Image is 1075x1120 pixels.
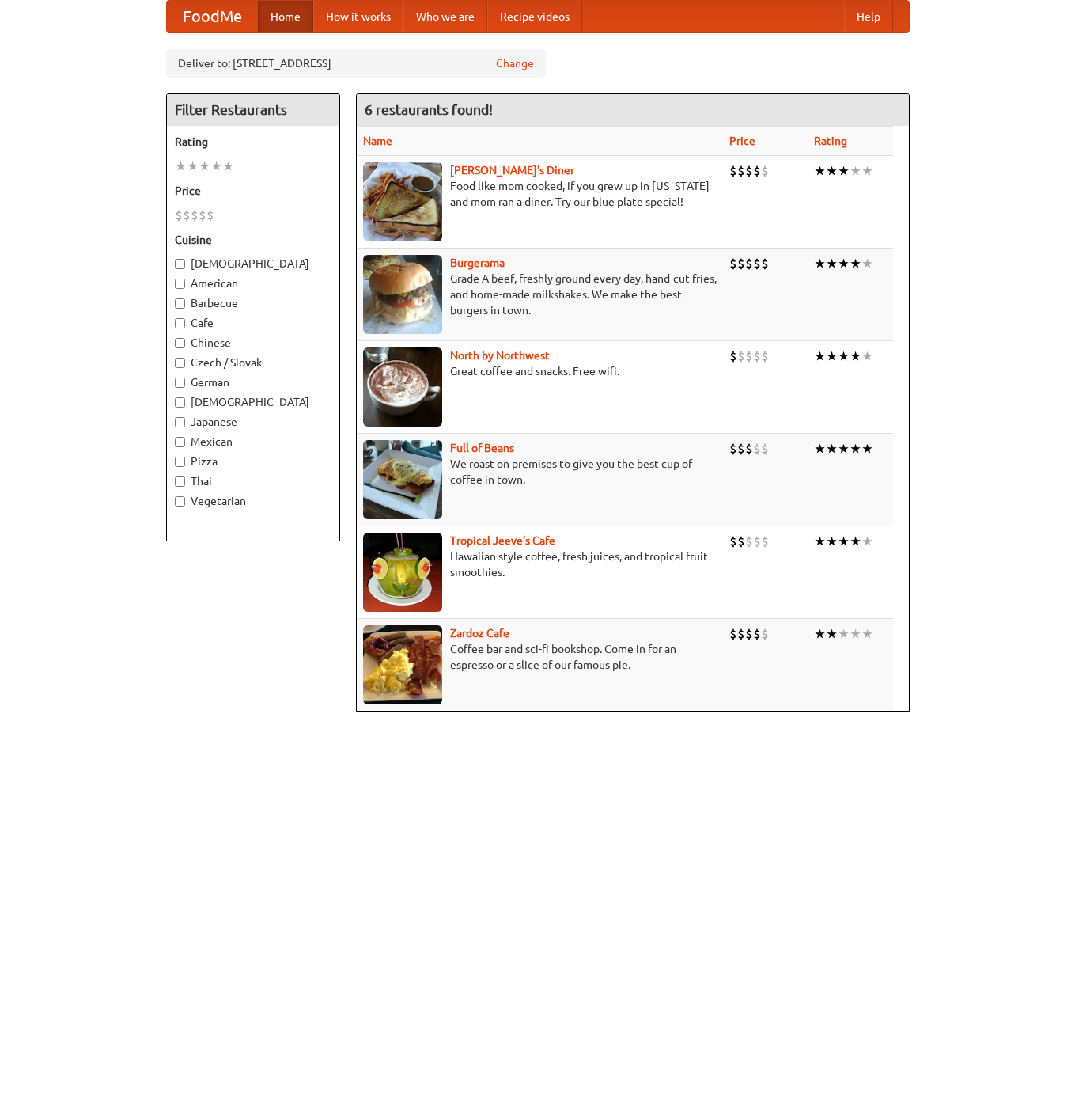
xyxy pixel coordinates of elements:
[175,358,185,368] input: Czech / Slovak
[450,442,514,454] b: Full of Beans
[450,627,509,640] a: Zardoz Cafe
[450,256,505,269] a: Burgerama
[363,271,717,318] p: Grade A beef, freshly ground every day, hand-cut fries, and home-made milkshakes. We make the bes...
[745,347,753,365] li: $
[753,440,761,457] li: $
[737,255,745,272] li: $
[861,625,873,643] li: ★
[206,207,214,224] li: $
[175,256,331,271] label: [DEMOGRAPHIC_DATA]
[826,347,838,365] li: ★
[814,255,826,272] li: ★
[403,1,487,32] a: Who we are
[167,1,258,32] a: FoodMe
[826,625,838,643] li: ★
[844,1,893,32] a: Help
[175,275,331,291] label: American
[850,440,861,457] li: ★
[729,625,737,643] li: $
[745,625,753,643] li: $
[737,440,745,457] li: $
[838,625,850,643] li: ★
[761,162,769,180] li: $
[175,457,185,467] input: Pizza
[861,162,873,180] li: ★
[729,255,737,272] li: $
[753,625,761,643] li: $
[363,625,442,704] img: zardoz.jpg
[363,255,442,334] img: burgerama.jpg
[175,318,185,328] input: Cafe
[199,158,210,175] li: ★
[183,207,191,224] li: $
[175,454,331,469] label: Pizza
[838,533,850,550] li: ★
[175,437,185,447] input: Mexican
[365,102,493,117] ng-pluralize: 6 restaurants found!
[175,232,331,248] h5: Cuisine
[222,158,234,175] li: ★
[850,162,861,180] li: ★
[838,440,850,457] li: ★
[761,533,769,550] li: $
[729,347,737,365] li: $
[861,533,873,550] li: ★
[191,207,199,224] li: $
[745,255,753,272] li: $
[850,347,861,365] li: ★
[753,347,761,365] li: $
[814,135,847,147] a: Rating
[745,533,753,550] li: $
[761,625,769,643] li: $
[363,135,392,147] a: Name
[745,440,753,457] li: $
[175,434,331,450] label: Mexican
[826,440,838,457] li: ★
[313,1,403,32] a: How it works
[745,162,753,180] li: $
[850,533,861,550] li: ★
[175,417,185,427] input: Japanese
[838,347,850,365] li: ★
[761,440,769,457] li: $
[450,349,550,362] a: North by Northwest
[175,134,331,150] h5: Rating
[753,255,761,272] li: $
[814,440,826,457] li: ★
[814,533,826,550] li: ★
[826,533,838,550] li: ★
[363,178,717,210] p: Food like mom cooked, if you grew up in [US_STATE] and mom ran a diner. Try our blue plate special!
[175,183,331,199] h5: Price
[175,279,185,289] input: American
[737,625,745,643] li: $
[729,533,737,550] li: $
[814,625,826,643] li: ★
[175,315,331,331] label: Cafe
[363,456,717,488] p: We roast on premises to give you the best cup of coffee in town.
[175,394,331,410] label: [DEMOGRAPHIC_DATA]
[175,298,185,309] input: Barbecue
[363,363,717,379] p: Great coffee and snacks. Free wifi.
[450,534,555,547] a: Tropical Jeeve's Cafe
[737,533,745,550] li: $
[838,162,850,180] li: ★
[363,440,442,519] img: beans.jpg
[199,207,206,224] li: $
[814,162,826,180] li: ★
[450,164,574,177] a: [PERSON_NAME]'s Diner
[175,207,183,224] li: $
[729,440,737,457] li: $
[175,295,331,311] label: Barbecue
[861,347,873,365] li: ★
[861,255,873,272] li: ★
[753,533,761,550] li: $
[850,625,861,643] li: ★
[363,533,442,612] img: jeeves.jpg
[175,335,331,351] label: Chinese
[826,255,838,272] li: ★
[258,1,313,32] a: Home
